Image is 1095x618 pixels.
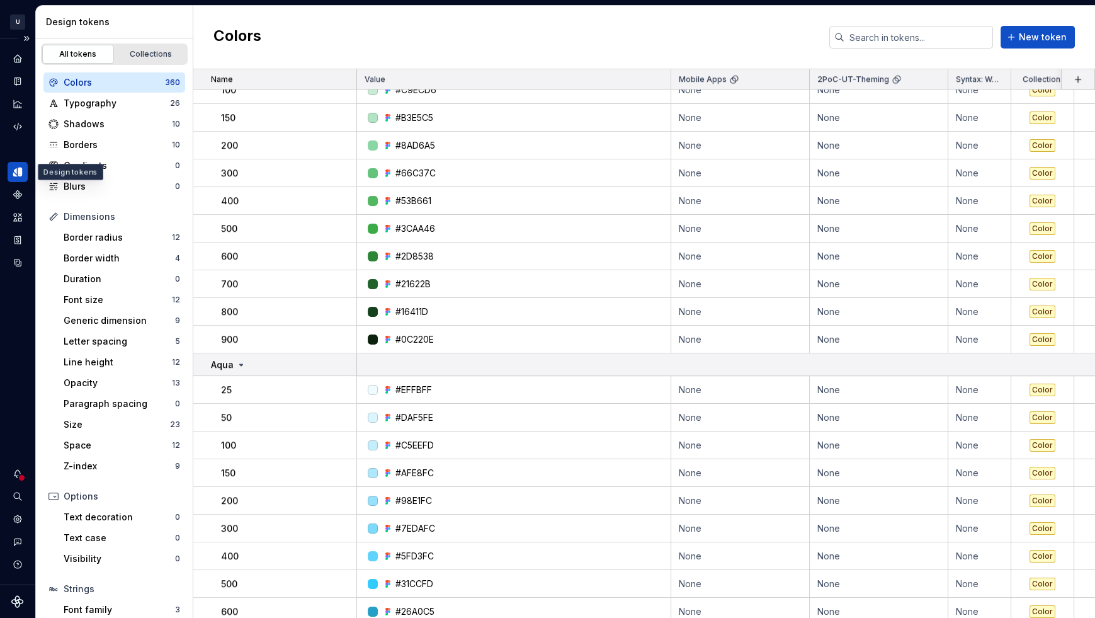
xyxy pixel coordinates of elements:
div: Color [1030,333,1055,346]
td: None [948,187,1011,215]
span: New token [1019,31,1067,43]
p: 150 [221,467,235,479]
div: Collections [120,49,183,59]
p: 500 [221,578,237,590]
p: 100 [221,84,236,96]
td: None [671,76,810,104]
div: Color [1030,411,1055,424]
td: None [810,459,948,487]
div: Z-index [64,460,175,472]
td: None [671,376,810,404]
td: None [948,515,1011,542]
p: 400 [221,195,239,207]
div: 0 [175,533,180,543]
td: None [810,326,948,353]
a: Border width4 [59,248,185,268]
div: Color [1030,306,1055,318]
button: New token [1001,26,1075,49]
td: None [810,104,948,132]
a: Generic dimension9 [59,311,185,331]
p: 200 [221,495,238,507]
div: Text case [64,532,175,544]
p: Mobile Apps [679,74,727,84]
div: #2D8538 [395,250,434,263]
a: Opacity13 [59,373,185,393]
div: 360 [165,77,180,88]
div: All tokens [47,49,110,59]
a: Paragraph spacing0 [59,394,185,414]
a: Supernova Logo [11,595,24,608]
div: Code automation [8,117,28,137]
a: Text case0 [59,528,185,548]
a: Analytics [8,94,28,114]
div: Color [1030,250,1055,263]
button: Contact support [8,532,28,552]
a: Home [8,49,28,69]
div: #C5EEFD [395,439,434,452]
div: Borders [64,139,172,151]
td: None [671,243,810,270]
div: 23 [170,420,180,430]
td: None [671,515,810,542]
td: None [810,159,948,187]
div: 9 [175,316,180,326]
p: 200 [221,139,238,152]
td: None [948,159,1011,187]
td: None [671,542,810,570]
div: Colors [64,76,165,89]
td: None [948,243,1011,270]
p: Name [211,74,233,84]
a: Settings [8,509,28,529]
div: #0C220E [395,333,434,346]
div: Strings [64,583,180,595]
div: Color [1030,439,1055,452]
div: Color [1030,222,1055,235]
div: Color [1030,384,1055,396]
div: 3 [175,605,180,615]
div: 10 [172,119,180,129]
td: None [810,487,948,515]
div: Design tokens [46,16,188,28]
td: None [948,459,1011,487]
p: 300 [221,522,238,535]
div: 0 [175,161,180,171]
div: #26A0C5 [395,605,434,618]
div: Color [1030,112,1055,124]
div: 0 [175,274,180,284]
td: None [671,432,810,459]
p: 100 [221,439,236,452]
div: Typography [64,97,170,110]
div: Paragraph spacing [64,398,175,410]
td: None [810,76,948,104]
td: None [948,76,1011,104]
a: Text decoration0 [59,507,185,527]
td: None [671,215,810,243]
td: None [948,215,1011,243]
div: #3CAA46 [395,222,435,235]
button: U [3,8,33,35]
td: None [671,104,810,132]
td: None [948,270,1011,298]
div: Shadows [64,118,172,130]
div: Opacity [64,377,172,389]
td: None [810,187,948,215]
div: Assets [8,207,28,227]
p: 800 [221,306,238,318]
div: Space [64,439,172,452]
td: None [948,132,1011,159]
div: Color [1030,278,1055,290]
div: #7EDAFC [395,522,435,535]
td: None [671,270,810,298]
td: None [810,270,948,298]
div: #DAF5FE [395,411,433,424]
p: 300 [221,167,238,180]
div: Design tokens [8,162,28,182]
div: Visibility [64,552,175,565]
td: None [810,243,948,270]
div: Color [1030,467,1055,479]
td: None [671,487,810,515]
p: 2PoC-UT-Theming [817,74,889,84]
